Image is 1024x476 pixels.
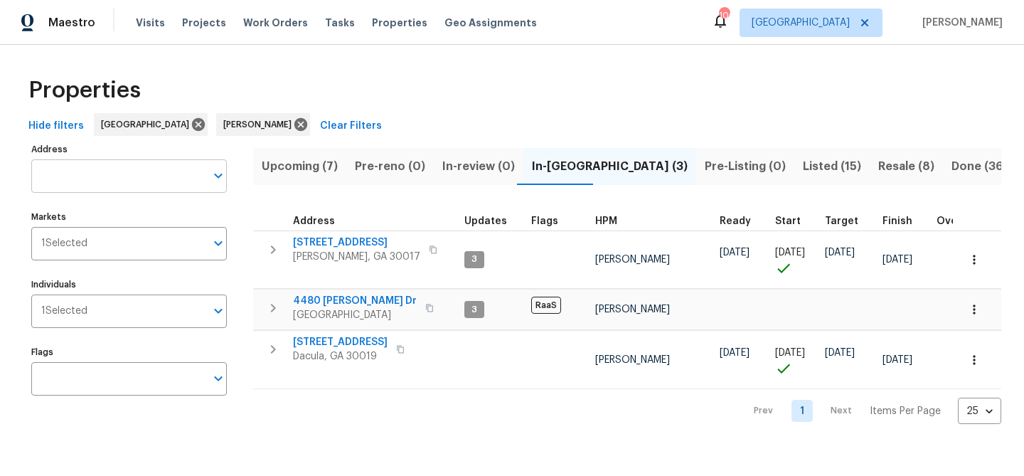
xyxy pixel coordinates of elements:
div: Days past target finish date [937,216,986,226]
nav: Pagination Navigation [740,398,1001,424]
span: In-[GEOGRAPHIC_DATA] (3) [532,157,688,176]
button: Open [208,369,228,388]
span: Properties [372,16,427,30]
div: [GEOGRAPHIC_DATA] [94,113,208,136]
div: 100 [719,9,729,23]
span: [PERSON_NAME] [595,255,670,265]
span: [PERSON_NAME] [223,117,297,132]
span: Properties [28,83,141,97]
span: Target [825,216,858,226]
span: Flags [531,216,558,226]
p: Items Per Page [870,404,941,418]
span: 1 Selected [41,305,87,317]
div: Earliest renovation start date (first business day after COE or Checkout) [720,216,764,226]
div: Projected renovation finish date [882,216,925,226]
span: 3 [466,304,483,316]
span: Ready [720,216,751,226]
span: Address [293,216,335,226]
span: [GEOGRAPHIC_DATA] [752,16,850,30]
td: Project started on time [769,231,819,289]
span: Listed (15) [803,157,861,176]
span: 4480 [PERSON_NAME] Dr [293,294,417,308]
span: Upcoming (7) [262,157,338,176]
span: [STREET_ADDRESS] [293,335,388,349]
span: Pre-reno (0) [355,157,425,176]
button: Open [208,233,228,253]
span: [DATE] [720,248,750,258]
label: Flags [31,348,227,356]
span: [PERSON_NAME], GA 30017 [293,250,420,264]
span: 1 Selected [41,238,87,250]
span: Resale (8) [878,157,934,176]
span: [GEOGRAPHIC_DATA] [293,308,417,322]
span: [STREET_ADDRESS] [293,236,420,250]
label: Address [31,145,227,154]
div: Target renovation project end date [825,216,871,226]
span: Visits [136,16,165,30]
span: Work Orders [243,16,308,30]
span: Updates [464,216,507,226]
span: [DATE] [825,348,855,358]
label: Individuals [31,280,227,289]
span: Overall [937,216,974,226]
button: Hide filters [23,113,90,139]
span: [PERSON_NAME] [595,305,670,314]
span: In-review (0) [442,157,515,176]
span: 3 [466,253,483,265]
span: Projects [182,16,226,30]
div: Actual renovation start date [775,216,814,226]
span: [DATE] [775,348,805,358]
span: HPM [595,216,617,226]
span: [DATE] [882,255,912,265]
span: Done (368) [951,157,1015,176]
span: Start [775,216,801,226]
span: Maestro [48,16,95,30]
a: Goto page 1 [791,400,813,422]
td: Project started on time [769,331,819,389]
div: 25 [958,393,1001,430]
span: [DATE] [720,348,750,358]
span: Hide filters [28,117,84,135]
span: [PERSON_NAME] [917,16,1003,30]
span: [DATE] [825,248,855,258]
span: Geo Assignments [444,16,537,30]
span: RaaS [531,297,561,314]
span: Pre-Listing (0) [705,157,786,176]
button: Open [208,301,228,321]
div: [PERSON_NAME] [216,113,310,136]
span: [PERSON_NAME] [595,355,670,365]
span: [GEOGRAPHIC_DATA] [101,117,195,132]
button: Clear Filters [314,113,388,139]
span: Clear Filters [320,117,382,135]
span: [DATE] [775,248,805,258]
span: Tasks [325,18,355,28]
button: Open [208,166,228,186]
span: [DATE] [882,355,912,365]
label: Markets [31,213,227,221]
span: Dacula, GA 30019 [293,349,388,364]
span: Finish [882,216,912,226]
